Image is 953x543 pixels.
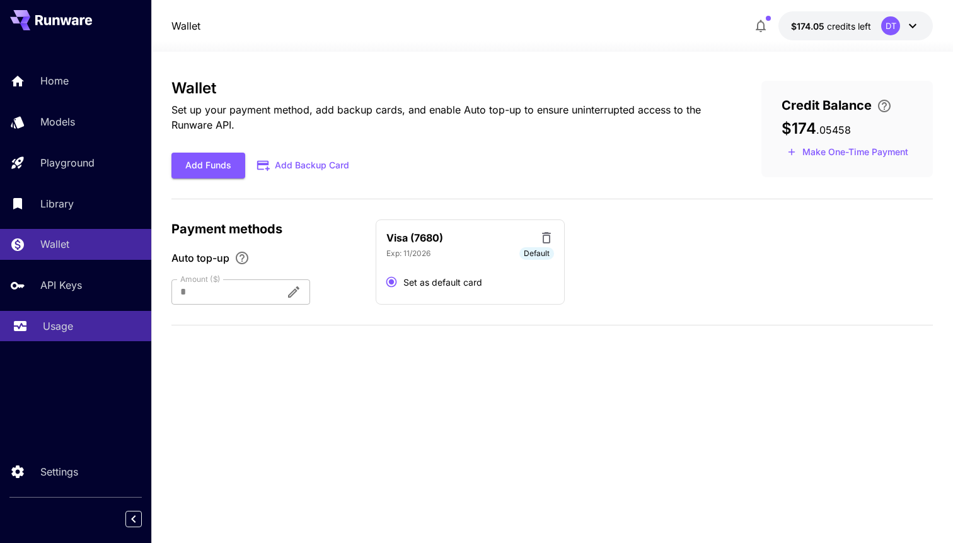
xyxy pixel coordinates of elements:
[778,11,933,40] button: $174.05458DT
[171,18,200,33] a: Wallet
[245,153,362,178] button: Add Backup Card
[386,248,430,259] p: Exp: 11/2026
[125,511,142,527] button: Collapse sidebar
[791,20,871,33] div: $174.05458
[135,508,151,530] div: Collapse sidebar
[40,277,82,293] p: API Keys
[40,236,69,252] p: Wallet
[43,318,73,334] p: Usage
[881,16,900,35] div: DT
[403,276,482,289] span: Set as default card
[40,155,95,170] p: Playground
[40,464,78,479] p: Settings
[816,124,851,136] span: . 05458
[171,79,721,97] h3: Wallet
[229,250,255,266] button: Enable Auto top-up to ensure uninterrupted service. We'll automatically bill the chosen amount wh...
[827,21,871,32] span: credits left
[40,114,75,129] p: Models
[180,274,221,284] label: Amount ($)
[782,143,914,162] button: Make a one-time, non-recurring payment
[171,250,229,266] span: Auto top-up
[782,96,872,115] span: Credit Balance
[171,219,361,238] p: Payment methods
[872,98,897,114] button: Enter your card details and choose an Auto top-up amount to avoid service interruptions. We'll au...
[40,73,69,88] p: Home
[386,230,443,245] p: Visa (7680)
[171,153,245,178] button: Add Funds
[171,18,200,33] nav: breadcrumb
[40,196,74,211] p: Library
[171,102,721,132] p: Set up your payment method, add backup cards, and enable Auto top-up to ensure uninterrupted acce...
[791,21,827,32] span: $174.05
[782,119,816,137] span: $174
[519,248,554,259] span: Default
